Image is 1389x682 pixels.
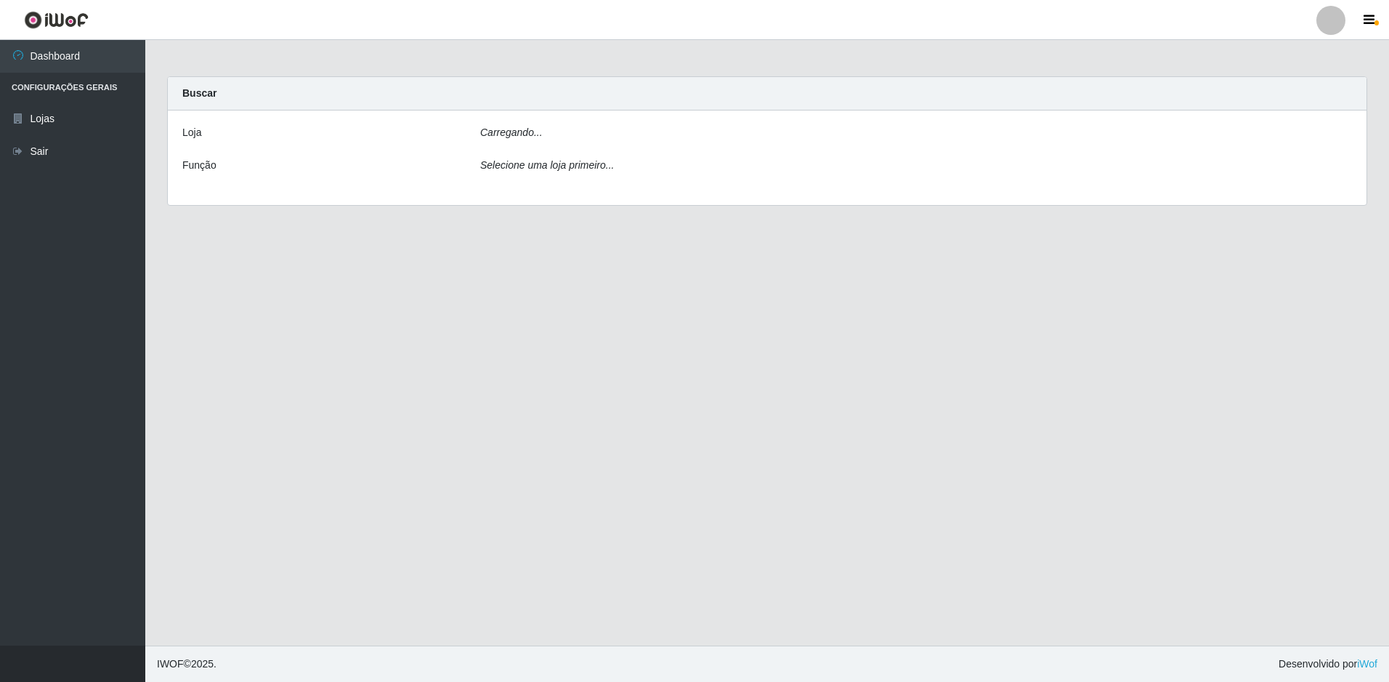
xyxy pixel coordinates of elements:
i: Selecione uma loja primeiro... [480,159,614,171]
span: IWOF [157,658,184,670]
span: Desenvolvido por [1279,657,1377,672]
span: © 2025 . [157,657,216,672]
strong: Buscar [182,87,216,99]
label: Loja [182,125,201,140]
a: iWof [1357,658,1377,670]
img: CoreUI Logo [24,11,89,29]
i: Carregando... [480,127,543,138]
label: Função [182,158,216,173]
